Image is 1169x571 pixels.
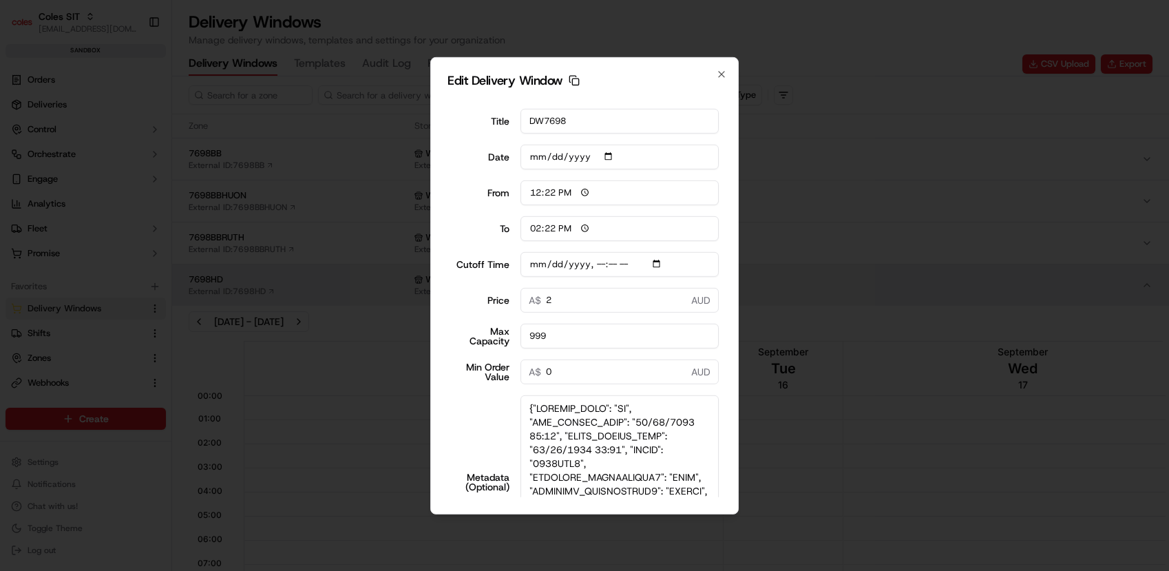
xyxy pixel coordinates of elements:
input: e.g., Morning Express [520,108,719,133]
label: Min Order Value [450,362,509,381]
input: 0.00 [520,287,719,312]
label: Title [450,116,509,125]
label: To [450,223,509,233]
label: Cutoff Time [450,259,509,269]
label: Price [450,295,509,304]
input: 0.00 [520,359,719,384]
label: Date [450,152,509,161]
label: Max Capacity [450,326,509,345]
textarea: {"LOREMIP_DOLO": "SI", "AME_CONSEC_ADIP": "50/68/7093 85:12", "ELITS_DOEIUS_TEMP": "63/26/1934 33... [520,395,719,569]
label: Metadata (Optional) [450,473,509,492]
label: From [450,187,509,197]
h2: Edit Delivery Window [447,74,722,86]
